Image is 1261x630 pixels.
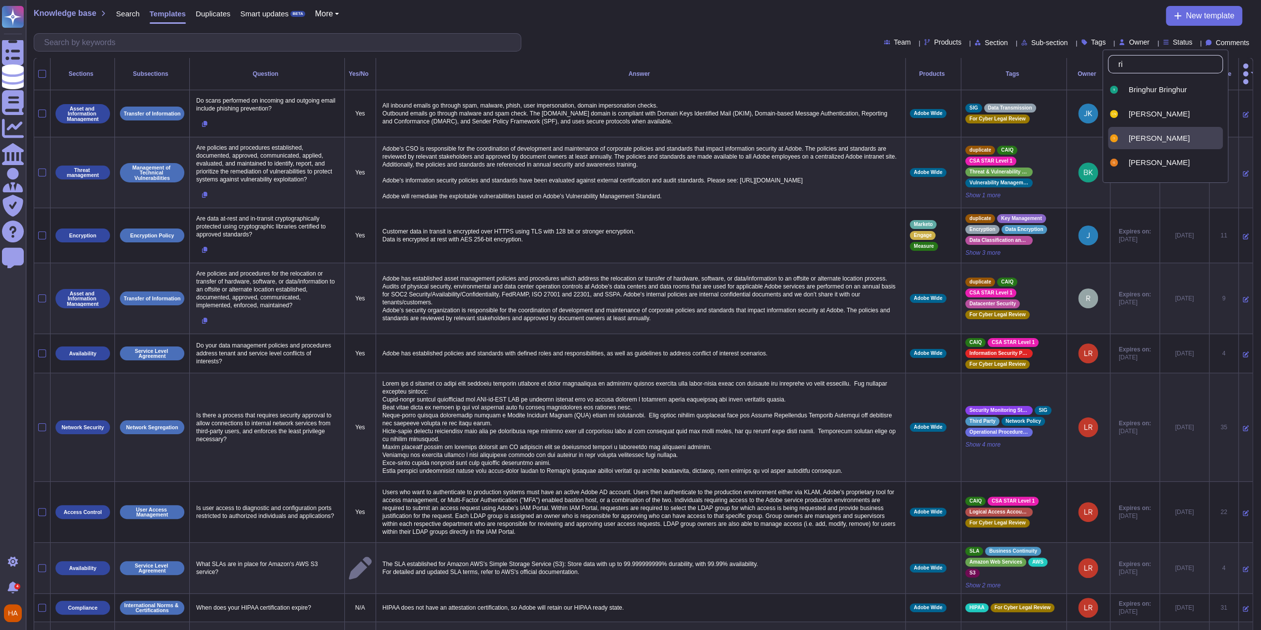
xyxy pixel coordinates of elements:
div: [DATE] [1164,508,1205,516]
div: Yes/No [349,71,372,77]
p: Yes [349,169,372,176]
span: Network Policy [1005,419,1041,424]
p: International Norms & Certifications [123,603,181,613]
span: For Cyber Legal Review [969,116,1025,121]
p: Asset and Information Management [59,106,107,122]
div: [DATE] [1164,349,1205,357]
img: user [1078,163,1098,182]
span: Third Party [969,419,995,424]
img: user [1078,417,1098,437]
span: More [315,10,333,18]
span: S3 [969,571,975,575]
span: CAIQ [1001,148,1013,153]
div: Gabriel-Cristian Lutic [1129,158,1219,167]
span: [PERSON_NAME] [1129,134,1190,143]
p: Transfer of Information [124,296,181,301]
span: Bringhur Bringhur [1129,85,1187,94]
div: 4 [1213,564,1234,572]
span: Tags [1091,39,1106,46]
div: Bringhur Bringhur [1129,85,1219,94]
img: user [1110,110,1118,118]
div: Cristina Nica [1108,103,1223,125]
span: CSA STAR Level 1 [991,499,1035,504]
p: Yes [349,294,372,302]
span: Security Monitoring Standard [969,408,1029,413]
p: Encryption [69,233,97,238]
img: user [1110,159,1118,167]
div: Gabriel-Cristian Lutic [1108,151,1223,173]
div: 4 [14,583,20,589]
div: [DATE] [1164,604,1205,612]
div: Gabriel-Cristian Lutic [1108,157,1125,169]
p: Do scans performed on incoming and outgoing email include phishing prevention? [194,94,340,115]
span: SLA [969,549,979,554]
span: Marketo [914,222,932,227]
span: For Cyber Legal Review [969,362,1025,367]
p: What SLAs are in place for Amazon's AWS S3 service? [194,558,340,578]
span: Amazon Web Services [969,560,1022,565]
img: user [1078,288,1098,308]
div: Question [194,71,340,77]
div: Subsections [119,71,185,77]
p: Adobe’s CSO is responsible for the coordination of development and maintenance of corporate polic... [380,142,901,203]
p: Threat management [59,168,107,178]
div: [DATE] [1164,423,1205,431]
img: user [4,604,22,622]
img: user [1078,344,1098,363]
span: Smart updates [240,10,289,17]
span: Adobe Wide [914,351,942,356]
div: BETA [290,11,305,17]
span: Information Security Policies and Standards [969,351,1029,356]
div: 31 [1213,604,1234,612]
span: [PERSON_NAME] [1129,158,1190,167]
img: user [1110,86,1118,94]
div: [DATE] [1164,294,1205,302]
div: Derek Espiritu [1108,132,1125,144]
span: Expires on: [1119,345,1151,353]
span: [DATE] [1119,568,1151,576]
div: 35 [1213,423,1234,431]
span: Expires on: [1119,419,1151,427]
img: user [1078,558,1098,578]
img: user [1078,226,1098,245]
span: Expires on: [1119,560,1151,568]
p: Customer data in transit is encrypted over HTTPS using TLS with 128 bit or stronger encryption. D... [380,225,901,246]
span: Comments [1215,39,1249,46]
span: duplicate [969,148,991,153]
span: Adobe Wide [914,170,942,175]
img: user [1078,502,1098,522]
span: Logical Access Account Standard [969,510,1029,515]
span: Datacenter Security [969,301,1016,306]
div: Derek Espiritu [1129,134,1219,143]
span: Templates [150,10,186,17]
span: Show 3 more [965,249,1062,257]
span: Adobe Wide [914,605,942,610]
span: Adobe Wide [914,510,942,515]
p: Yes [349,110,372,117]
span: Data Encryption [1005,227,1043,232]
div: Answer [380,71,901,77]
span: Show 1 more [965,191,1062,199]
span: Data Transmission [988,106,1032,111]
div: [DATE] [1164,564,1205,572]
p: Network Segregation [126,425,178,430]
p: Availability [69,566,96,571]
p: Is there a process that requires security approval to allow connections to internal network servi... [194,409,340,446]
p: All inbound emails go through spam, malware, phish, user impersonation, domain impersonation chec... [380,99,901,128]
div: [DATE] [1164,231,1205,239]
p: Network Security [61,425,104,430]
div: Cristina Nica [1108,108,1125,120]
span: duplicate [969,280,991,285]
span: Engage [914,233,932,238]
p: When does your HIPAA certification expire? [194,601,340,614]
span: For Cyber Legal Review [969,520,1025,525]
span: Expires on: [1119,290,1151,298]
div: 9 [1213,294,1234,302]
p: The SLA established for Amazon AWS’s Simple Storage Service (S3): Store data with up to 99.999999... [380,558,901,578]
span: Operational Procedures and Responsibilities [969,430,1029,435]
p: Yes [349,508,372,516]
p: Transfer of Information [124,111,181,116]
img: user [1110,134,1118,142]
p: Do your data management policies and procedures address tenant and service level conflicts of int... [194,339,340,368]
span: For Cyber Legal Review [994,605,1050,610]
